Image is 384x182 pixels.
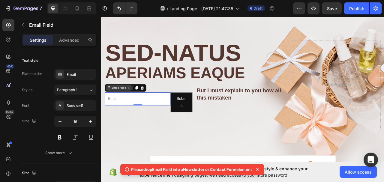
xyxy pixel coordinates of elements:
[54,85,96,95] button: Paragraph 1
[4,110,14,115] div: Beta
[30,37,46,43] p: Settings
[6,64,14,69] div: 450
[22,87,32,93] div: Styles
[67,72,95,77] div: Email
[364,153,378,167] div: Open Intercom Messenger
[22,117,38,125] div: Size
[121,92,232,110] p: But I must explain to you how all this mistaken
[22,103,29,108] div: Font
[183,167,236,172] span: Newsletter or Contact Form
[67,103,95,109] div: Sans-serif
[45,150,73,156] div: Show more
[327,6,337,11] span: Save
[22,58,38,63] div: Text style
[59,37,79,43] p: Advanced
[2,2,45,14] button: 7
[101,15,384,164] iframe: Design area
[113,2,137,14] div: Undo/Redo
[286,87,318,91] div: Drop element here
[169,5,233,12] span: Landing Page - [DATE] 21:47:35
[344,2,369,14] button: Publish
[340,166,377,178] button: Allow access
[167,5,168,12] span: /
[349,5,364,12] div: Publish
[57,87,77,93] span: Paragraph 1
[131,166,252,172] p: Please Email Field into a element
[143,167,152,172] span: drop
[29,21,94,28] p: Email Field
[322,2,342,14] button: Save
[39,5,42,12] p: 7
[253,6,262,11] span: Draft
[345,169,372,175] span: Allow access
[22,148,96,158] button: Show more
[22,169,38,177] div: Size
[22,71,42,76] div: Placeholder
